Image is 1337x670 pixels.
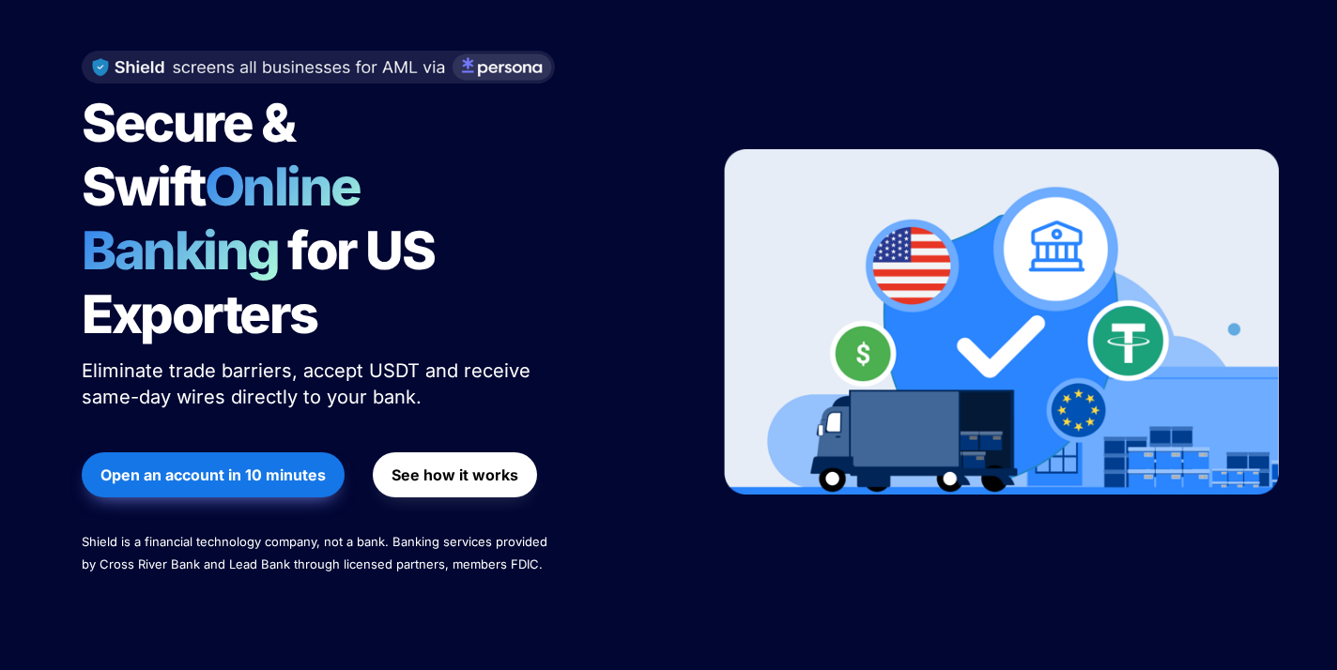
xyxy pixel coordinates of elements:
[82,534,551,571] span: Shield is a financial technology company, not a bank. Banking services provided by Cross River Ba...
[82,219,443,346] span: for US Exporters
[392,465,518,484] strong: See how it works
[100,465,326,484] strong: Open an account in 10 minutes
[373,452,537,497] button: See how it works
[82,91,303,219] span: Secure & Swift
[82,452,345,497] button: Open an account in 10 minutes
[82,155,379,282] span: Online Banking
[82,359,536,408] span: Eliminate trade barriers, accept USDT and receive same-day wires directly to your bank.
[373,443,537,507] a: See how it works
[82,443,345,507] a: Open an account in 10 minutes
